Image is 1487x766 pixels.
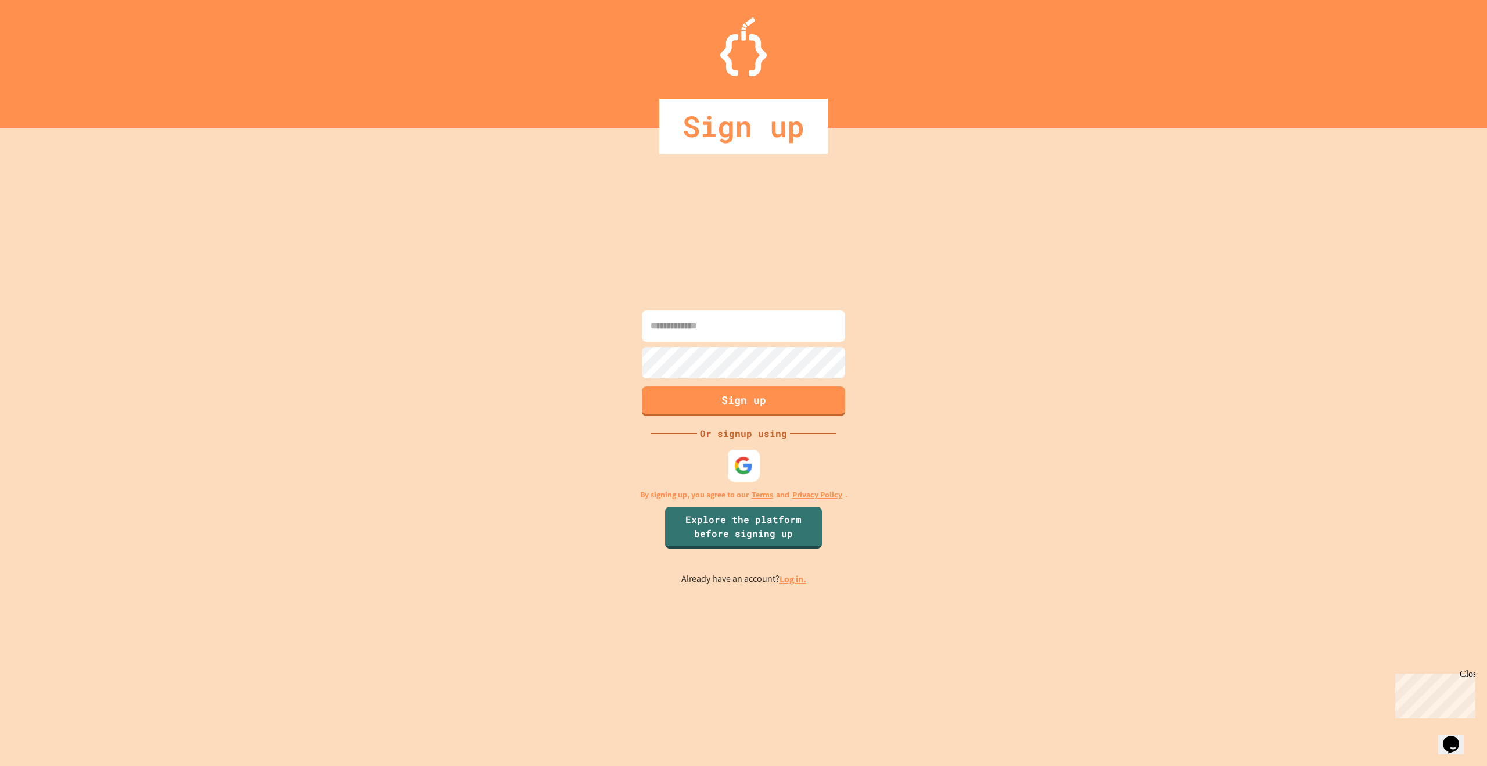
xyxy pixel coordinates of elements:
div: Chat with us now!Close [5,5,80,74]
iframe: chat widget [1391,669,1475,718]
div: Or signup using [697,427,790,441]
a: Explore the platform before signing up [665,507,822,549]
a: Terms [752,489,773,501]
img: Logo.svg [720,17,767,76]
iframe: chat widget [1438,720,1475,754]
a: Log in. [780,573,806,585]
div: Sign up [659,99,828,154]
img: google-icon.svg [734,456,753,475]
p: Already have an account? [681,572,806,586]
button: Sign up [642,386,845,416]
p: By signing up, you agree to our and . [640,489,847,501]
a: Privacy Policy [792,489,842,501]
